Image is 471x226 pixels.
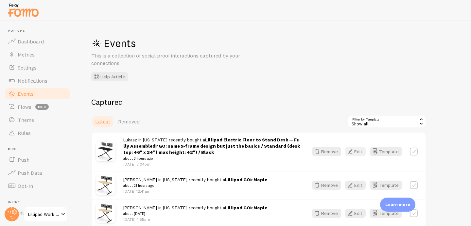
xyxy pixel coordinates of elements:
span: Events [18,90,34,97]
p: Learn more [385,202,410,208]
span: [PERSON_NAME] in [US_STATE] recently bought a in [123,177,267,189]
span: Latest [95,118,110,125]
span: Push [8,147,71,152]
span: Removed [118,118,140,125]
a: Lillipad Electric Floor to Stand Desk — Fully Assembled [123,137,300,149]
a: Lillipad GO [225,177,250,183]
a: Metrics [4,48,71,61]
button: Remove [312,209,341,218]
h2: Captured [91,97,426,107]
button: Help Article [91,72,128,81]
p: [DATE] 7:04pm [123,161,300,167]
a: Latest [91,115,114,128]
a: Lillipad Work Solutions [24,206,68,222]
span: Push [18,156,29,163]
span: Rules [18,130,31,136]
a: Dashboard [4,35,71,48]
button: Remove [312,147,341,156]
a: Flows beta [4,100,71,113]
span: Theme [18,117,34,123]
button: Edit [345,209,366,218]
button: Template [370,209,402,218]
button: Remove [312,181,341,190]
span: Notifications [18,77,47,84]
img: Lillipad42Maple1.jpg [96,175,115,195]
span: Pop-ups [8,29,71,33]
a: Edit [345,181,370,190]
a: Edit [345,147,370,156]
span: Lillipad Work Solutions [28,210,59,218]
span: Lukasz in [US_STATE] recently bought a in [123,137,300,161]
button: Edit [345,147,366,156]
a: Theme [4,113,71,126]
button: Template [370,181,402,190]
a: Opt-In [4,179,71,192]
small: about 3 hours ago [123,155,300,161]
img: Lillipad42Black1.jpg [96,142,115,161]
a: Rules [4,126,71,139]
p: [DATE] 12:41am [123,188,267,194]
a: Edit [345,209,370,218]
div: Show all [348,115,426,128]
a: Push Data [4,166,71,179]
span: Push Data [18,169,42,176]
h1: Events [91,37,288,50]
a: Lillipad GO [225,205,250,211]
p: [DATE] 4:55pm [123,217,267,222]
span: Opt-In [18,183,33,189]
p: This is a collection of social proof interactions captured by your connections [91,52,248,67]
span: Settings [18,64,37,71]
img: Lillipad42Maple1.jpg [96,203,115,223]
strong: Maple [253,205,267,211]
span: beta [35,104,49,110]
div: Learn more [380,198,415,212]
span: Dashboard [18,38,44,45]
strong: Maple [253,177,267,183]
a: Removed [114,115,144,128]
a: Notifications [4,74,71,87]
img: fomo-relay-logo-orange.svg [7,2,40,18]
small: about [DATE] [123,211,267,217]
a: Events [4,87,71,100]
button: Template [370,147,402,156]
span: Flows [18,104,31,110]
button: Edit [345,181,366,190]
strong: GO: same x-frame design but just the basics / Standard (desktop: 46" x 24" | max height: 42") / B... [123,143,300,155]
span: Metrics [18,51,35,58]
small: about 21 hours ago [123,183,267,188]
span: [PERSON_NAME] in [US_STATE] recently bought a in [123,205,267,217]
span: Inline [8,200,71,204]
a: Push [4,153,71,166]
a: Settings [4,61,71,74]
